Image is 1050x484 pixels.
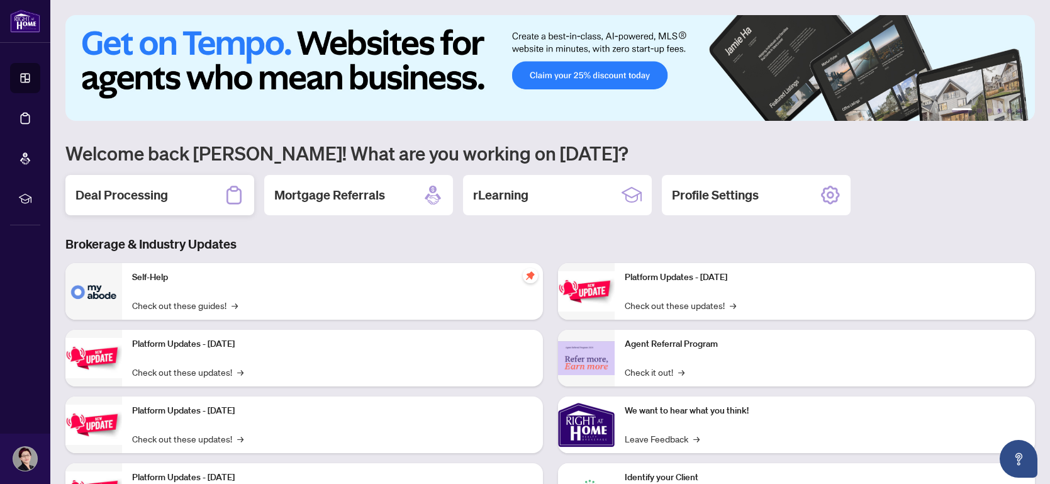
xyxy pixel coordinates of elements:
span: pushpin [523,268,538,283]
button: 6 [1017,108,1022,113]
a: Check it out!→ [625,365,684,379]
h1: Welcome back [PERSON_NAME]! What are you working on [DATE]? [65,141,1035,165]
a: Leave Feedback→ [625,432,700,446]
button: 2 [977,108,982,113]
p: We want to hear what you think! [625,404,1025,418]
h2: Deal Processing [75,186,168,204]
p: Platform Updates - [DATE] [625,271,1025,284]
p: Platform Updates - [DATE] [132,337,533,351]
h2: Profile Settings [672,186,759,204]
img: Platform Updates - July 21, 2025 [65,405,122,444]
img: We want to hear what you think! [558,397,615,453]
img: Platform Updates - September 16, 2025 [65,338,122,378]
p: Self-Help [132,271,533,284]
img: Self-Help [65,263,122,320]
img: Agent Referral Program [558,341,615,376]
a: Check out these updates!→ [132,365,243,379]
h2: rLearning [473,186,528,204]
img: Slide 0 [65,15,1035,121]
button: 3 [987,108,992,113]
button: 4 [997,108,1002,113]
span: → [237,365,243,379]
p: Platform Updates - [DATE] [132,404,533,418]
h2: Mortgage Referrals [274,186,385,204]
button: Open asap [1000,440,1037,478]
img: Platform Updates - June 23, 2025 [558,271,615,311]
p: Agent Referral Program [625,337,1025,351]
span: → [232,298,238,312]
img: logo [10,9,40,33]
a: Check out these guides!→ [132,298,238,312]
span: → [693,432,700,446]
button: 1 [952,108,972,113]
img: Profile Icon [13,447,37,471]
a: Check out these updates!→ [132,432,243,446]
span: → [678,365,684,379]
a: Check out these updates!→ [625,298,736,312]
h3: Brokerage & Industry Updates [65,235,1035,253]
span: → [730,298,736,312]
button: 5 [1007,108,1012,113]
span: → [237,432,243,446]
